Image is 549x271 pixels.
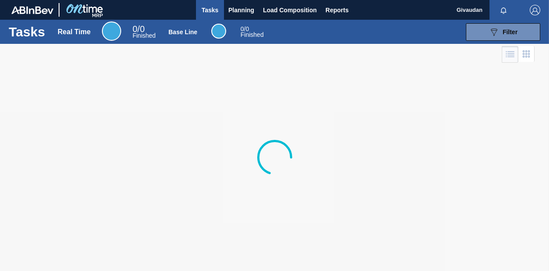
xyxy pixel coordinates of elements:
[490,4,518,16] button: Notifications
[530,5,540,15] img: Logout
[325,5,349,15] span: Reports
[466,23,540,41] button: Filter
[9,27,45,37] h1: Tasks
[133,24,145,34] span: / 0
[133,32,156,39] span: Finished
[228,5,254,15] span: Planning
[200,5,220,15] span: Tasks
[133,24,137,34] span: 0
[241,31,264,38] span: Finished
[241,26,264,38] div: Base Line
[133,25,156,39] div: Real Time
[241,25,244,32] span: 0
[263,5,317,15] span: Load Composition
[58,28,91,36] div: Real Time
[503,29,518,36] span: Filter
[211,24,226,39] div: Base Line
[102,21,121,41] div: Real Time
[11,6,53,14] img: TNhmsLtSVTkK8tSr43FrP2fwEKptu5GPRR3wAAAABJRU5ErkJggg==
[241,25,249,32] span: / 0
[168,29,197,36] div: Base Line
